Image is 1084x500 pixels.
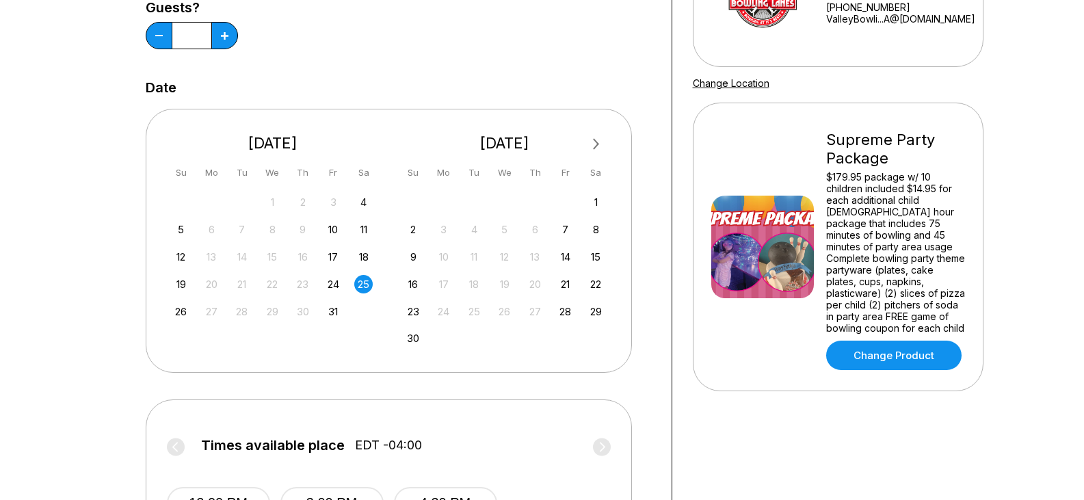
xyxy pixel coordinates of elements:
div: Not available Wednesday, October 22nd, 2025 [263,275,282,293]
div: Choose Saturday, October 4th, 2025 [354,193,373,211]
div: Not available Wednesday, October 29th, 2025 [263,302,282,321]
div: Sa [587,163,605,182]
div: Th [526,163,544,182]
div: Choose Friday, November 7th, 2025 [556,220,574,239]
div: Not available Monday, October 6th, 2025 [202,220,221,239]
div: Choose Friday, October 24th, 2025 [324,275,343,293]
div: Not available Tuesday, November 4th, 2025 [465,220,484,239]
div: Not available Tuesday, November 11th, 2025 [465,248,484,266]
div: Choose Saturday, October 11th, 2025 [354,220,373,239]
div: We [263,163,282,182]
div: Not available Monday, October 13th, 2025 [202,248,221,266]
div: Not available Wednesday, November 12th, 2025 [495,248,514,266]
div: Sa [354,163,373,182]
div: Not available Tuesday, October 21st, 2025 [233,275,251,293]
div: Choose Sunday, October 5th, 2025 [172,220,190,239]
div: [DATE] [167,134,379,153]
div: month 2025-10 [170,192,375,321]
div: Choose Sunday, November 2nd, 2025 [404,220,423,239]
div: month 2025-11 [402,192,607,348]
div: Not available Thursday, October 23rd, 2025 [293,275,312,293]
div: Choose Saturday, November 8th, 2025 [587,220,605,239]
div: [DATE] [399,134,611,153]
div: Not available Monday, October 20th, 2025 [202,275,221,293]
div: Not available Tuesday, October 14th, 2025 [233,248,251,266]
div: Choose Saturday, October 25th, 2025 [354,275,373,293]
div: Su [172,163,190,182]
div: Choose Sunday, October 12th, 2025 [172,248,190,266]
span: EDT -04:00 [355,438,422,453]
span: Times available place [201,438,345,453]
div: Choose Friday, November 21st, 2025 [556,275,574,293]
div: Not available Friday, October 3rd, 2025 [324,193,343,211]
div: Not available Tuesday, October 7th, 2025 [233,220,251,239]
a: ValleyBowli...A@[DOMAIN_NAME] [826,13,977,25]
div: Not available Wednesday, October 1st, 2025 [263,193,282,211]
div: Not available Tuesday, October 28th, 2025 [233,302,251,321]
div: Choose Friday, November 14th, 2025 [556,248,574,266]
div: Tu [465,163,484,182]
div: Tu [233,163,251,182]
div: Not available Thursday, November 27th, 2025 [526,302,544,321]
div: Not available Wednesday, November 26th, 2025 [495,302,514,321]
div: Choose Saturday, November 22nd, 2025 [587,275,605,293]
div: Choose Friday, November 28th, 2025 [556,302,574,321]
div: Not available Wednesday, November 5th, 2025 [495,220,514,239]
div: Not available Monday, November 10th, 2025 [434,248,453,266]
div: Not available Monday, November 3rd, 2025 [434,220,453,239]
div: Not available Wednesday, October 15th, 2025 [263,248,282,266]
div: Choose Saturday, October 18th, 2025 [354,248,373,266]
div: Fr [324,163,343,182]
div: [PHONE_NUMBER] [826,1,977,13]
div: Supreme Party Package [826,131,965,168]
div: Not available Thursday, November 6th, 2025 [526,220,544,239]
div: Not available Thursday, October 2nd, 2025 [293,193,312,211]
div: $179.95 package w/ 10 children included $14.95 for each additional child [DEMOGRAPHIC_DATA] hour ... [826,171,965,334]
div: Not available Wednesday, October 8th, 2025 [263,220,282,239]
div: Choose Friday, October 31st, 2025 [324,302,343,321]
div: Not available Thursday, October 16th, 2025 [293,248,312,266]
div: Choose Sunday, November 23rd, 2025 [404,302,423,321]
div: Th [293,163,312,182]
div: Choose Friday, October 17th, 2025 [324,248,343,266]
div: Choose Saturday, November 1st, 2025 [587,193,605,211]
div: Choose Sunday, November 16th, 2025 [404,275,423,293]
div: Choose Sunday, October 19th, 2025 [172,275,190,293]
div: Not available Thursday, October 9th, 2025 [293,220,312,239]
a: Change Product [826,341,962,370]
div: Not available Monday, November 17th, 2025 [434,275,453,293]
div: Mo [202,163,221,182]
div: Not available Monday, November 24th, 2025 [434,302,453,321]
div: Not available Wednesday, November 19th, 2025 [495,275,514,293]
div: Fr [556,163,574,182]
div: Mo [434,163,453,182]
div: Choose Sunday, November 30th, 2025 [404,329,423,347]
div: We [495,163,514,182]
img: Supreme Party Package [711,196,814,298]
div: Choose Saturday, November 29th, 2025 [587,302,605,321]
div: Choose Sunday, October 26th, 2025 [172,302,190,321]
div: Not available Thursday, November 20th, 2025 [526,275,544,293]
div: Not available Monday, October 27th, 2025 [202,302,221,321]
label: Date [146,80,176,95]
div: Not available Thursday, November 13th, 2025 [526,248,544,266]
a: Change Location [693,77,769,89]
div: Not available Thursday, October 30th, 2025 [293,302,312,321]
button: Next Month [585,133,607,155]
div: Not available Tuesday, November 25th, 2025 [465,302,484,321]
div: Not available Tuesday, November 18th, 2025 [465,275,484,293]
div: Choose Sunday, November 9th, 2025 [404,248,423,266]
div: Choose Friday, October 10th, 2025 [324,220,343,239]
div: Choose Saturday, November 15th, 2025 [587,248,605,266]
div: Su [404,163,423,182]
